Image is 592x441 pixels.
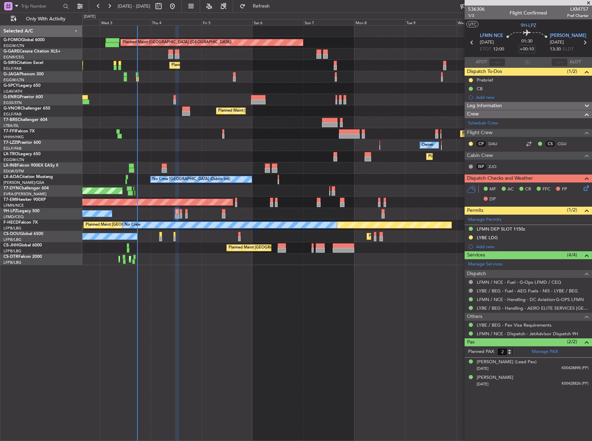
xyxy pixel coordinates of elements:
[477,359,537,366] div: [PERSON_NAME] (Lead Pax)
[567,338,577,345] span: (2/2)
[467,102,502,110] span: Leg Information
[468,13,485,19] span: 1/3
[3,198,17,202] span: T7-EMI
[125,220,141,230] div: No Crew
[477,297,584,302] a: LFMN / NCE - Handling - DC Aviation-G-OPS LFMN
[3,95,20,99] span: G-ENRG
[3,61,43,65] a: G-SIRSCitation Excel
[152,174,230,185] div: No Crew [GEOGRAPHIC_DATA] (Dublin Intl)
[476,94,589,100] div: Add new
[3,163,58,168] a: LX-INBFalcon 900EX EASy II
[477,279,561,285] a: LFMN / NCE - Fuel - G-Ops LFMD / CEQ
[171,60,280,71] div: Planned Maint [GEOGRAPHIC_DATA] ([GEOGRAPHIC_DATA])
[3,95,43,99] a: G-ENRGPraetor 600
[467,175,533,182] span: Dispatch Checks and Weather
[3,209,17,213] span: 9H-LPZ
[118,3,150,9] span: [DATE] - [DATE]
[467,129,493,137] span: Flight Crew
[218,106,327,116] div: Planned Maint [GEOGRAPHIC_DATA] ([GEOGRAPHIC_DATA])
[3,106,20,111] span: G-VNOR
[428,151,474,162] div: Planned Maint Dusseldorf
[477,366,488,371] span: [DATE]
[3,243,42,247] a: CS-JHHGlobal 6000
[490,186,496,193] span: MF
[480,39,494,46] span: [DATE]
[550,39,564,46] span: [DATE]
[477,77,493,83] div: Prebrief
[3,146,21,151] a: EGLF/FAB
[563,46,574,53] span: ELDT
[123,37,232,48] div: Planned Maint [GEOGRAPHIC_DATA] ([GEOGRAPHIC_DATA])
[477,322,551,328] a: LYBE / BEG - Pax Visa Requirements
[569,59,581,66] span: ALDT
[477,305,589,311] a: LYBE / BEG - Handling - AERO ELITE SERVICES [GEOGRAPHIC_DATA]
[567,6,589,13] span: LXM757
[3,72,19,76] span: G-JAGA
[252,19,303,25] div: Sat 6
[542,186,550,193] span: FFC
[3,220,19,225] span: F-HECD
[3,152,18,156] span: LX-TRO
[3,152,41,156] a: LX-TROLegacy 650
[3,243,18,247] span: CS-JHH
[8,13,75,25] button: Only With Activity
[3,84,18,88] span: G-SPCY
[405,19,456,25] div: Tue 9
[468,216,502,223] a: Manage Permits
[508,186,514,193] span: AC
[490,196,496,203] span: DP
[247,4,276,9] span: Refresh
[467,270,486,278] span: Dispatch
[476,244,589,250] div: Add new
[3,226,21,231] a: LFPB/LBG
[3,134,24,140] a: VHHH/HKG
[488,163,504,170] a: ZJO
[3,43,24,48] a: EGGW/LTN
[488,141,504,147] a: DAU
[480,32,503,39] span: LFMN NCE
[467,152,493,160] span: Cabin Crew
[3,123,19,128] a: LTBA/ISL
[467,338,475,346] span: Pax
[468,6,485,13] span: 536306
[525,186,531,193] span: CR
[3,89,22,94] a: LGAV/ATH
[3,175,19,179] span: LX-AOA
[3,180,44,185] a: [PERSON_NAME]/QSA
[3,129,35,133] a: T7-FFIFalcon 7X
[3,237,21,242] a: LFPB/LBG
[477,374,513,381] div: [PERSON_NAME]
[550,46,561,53] span: 13:30
[3,77,24,83] a: EGGW/LTN
[3,220,38,225] a: F-HECDFalcon 7X
[467,68,502,76] span: Dispatch To-Dos
[3,232,43,236] a: CS-DOUGlobal 6500
[3,100,22,105] a: EGSS/STN
[567,251,577,259] span: (4/4)
[3,118,18,122] span: T7-BRE
[467,207,483,215] span: Permits
[567,13,589,19] span: Pref Charter
[532,348,558,355] a: Manage PAX
[3,214,24,219] a: LFMD/CEQ
[3,248,21,254] a: LFPB/LBG
[477,235,498,241] div: LYBE LDG
[521,38,532,45] span: 01:30
[3,175,53,179] a: LX-AOACitation Mustang
[3,118,47,122] a: T7-BREChallenger 604
[3,232,20,236] span: CS-DOU
[567,206,577,214] span: (1/2)
[558,141,573,147] a: CGU
[3,260,21,265] a: LFPB/LBG
[468,261,503,268] a: Manage Services
[236,1,278,12] button: Refresh
[84,14,96,20] div: [DATE]
[100,19,151,25] div: Wed 3
[521,22,536,29] span: 9H-LPZ
[475,140,487,148] div: CP
[3,106,50,111] a: G-VNORChallenger 650
[567,68,577,75] span: (1/2)
[562,186,567,193] span: FP
[3,112,21,117] a: EGLF/FAB
[477,226,525,232] div: LFMN DEP SLOT 1150z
